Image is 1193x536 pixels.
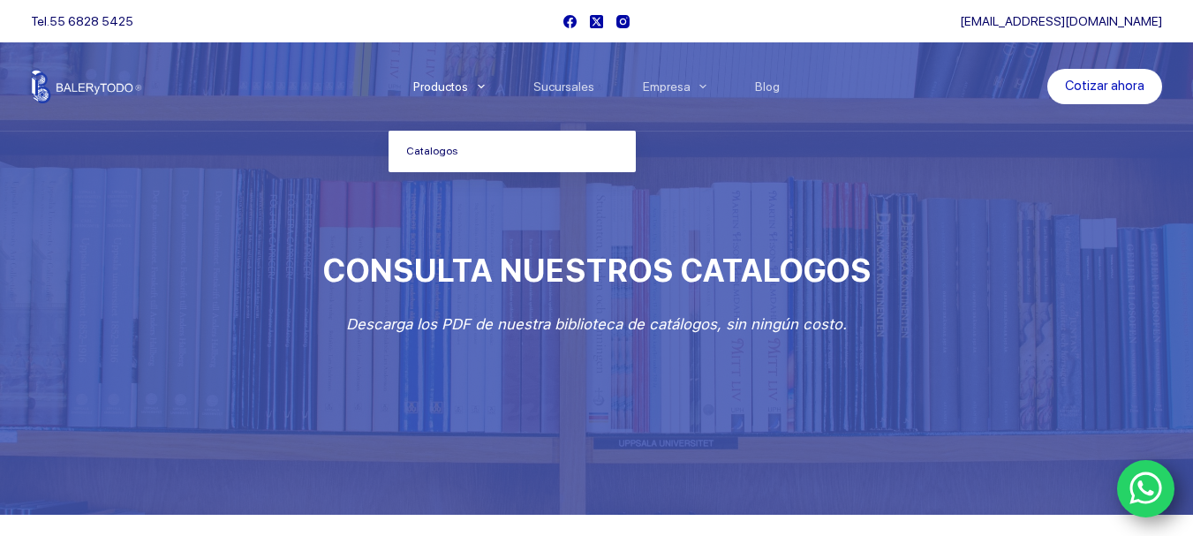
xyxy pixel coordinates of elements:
span: Tel. [31,14,133,28]
a: X (Twitter) [590,15,603,28]
em: Descarga los PDF de nuestra biblioteca de catálogos, sin ningún costo. [346,315,847,333]
a: Facebook [563,15,577,28]
a: [EMAIL_ADDRESS][DOMAIN_NAME] [960,14,1162,28]
a: Instagram [616,15,630,28]
span: CONSULTA NUESTROS CATALOGOS [322,252,871,290]
img: Balerytodo [31,70,141,103]
a: Catalogos [389,132,636,172]
a: Cotizar ahora [1047,69,1162,104]
a: 55 6828 5425 [49,14,133,28]
nav: Menu Principal [389,42,804,131]
a: WhatsApp [1117,460,1175,518]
